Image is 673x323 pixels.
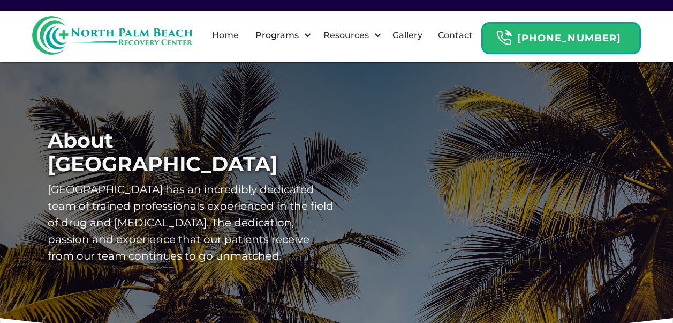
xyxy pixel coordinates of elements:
[206,18,245,53] a: Home
[253,29,301,42] div: Programs
[314,18,384,53] div: Resources
[517,32,621,44] strong: [PHONE_NUMBER]
[496,30,512,46] img: Header Calendar Icons
[246,18,314,53] div: Programs
[386,18,429,53] a: Gallery
[481,17,641,54] a: Header Calendar Icons[PHONE_NUMBER]
[432,18,479,53] a: Contact
[48,129,337,176] h1: About [GEOGRAPHIC_DATA]
[48,181,337,265] p: [GEOGRAPHIC_DATA] has an incredibly dedicated team of trained professionals experienced in the fi...
[321,29,372,42] div: Resources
